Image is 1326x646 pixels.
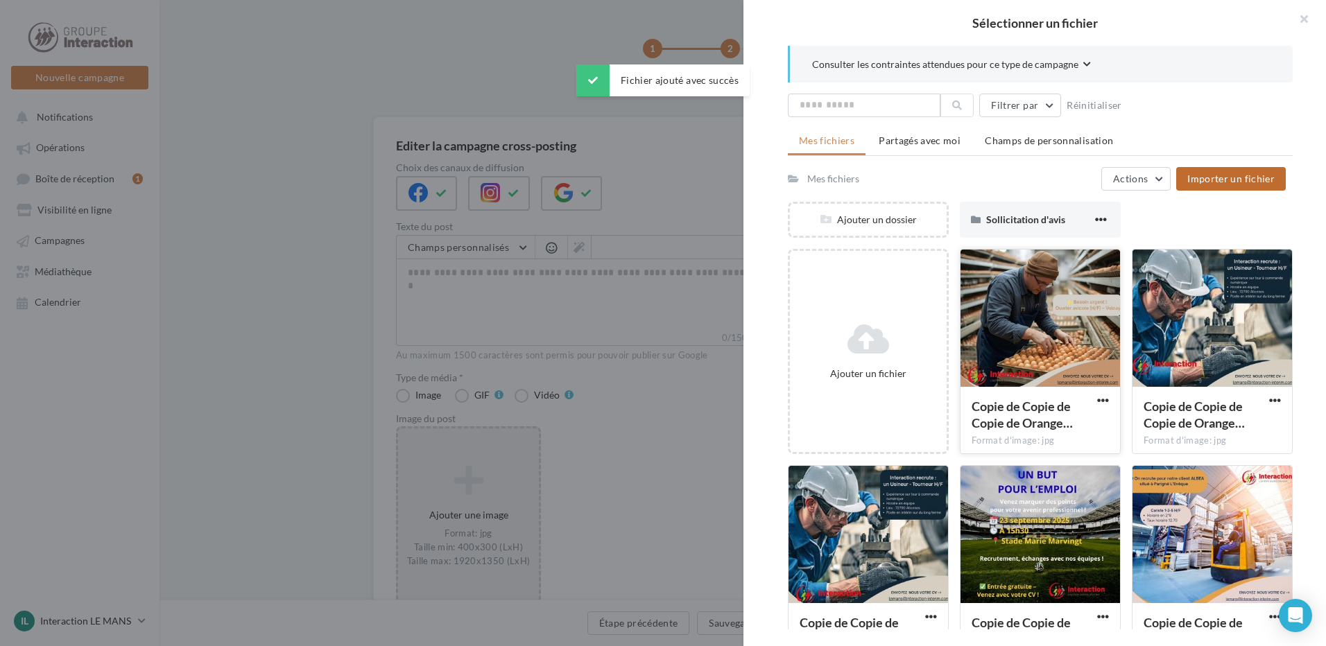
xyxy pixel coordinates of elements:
span: Copie de Copie de Copie de Orange and Black Modern Corporate Hiring Facebook Post (5) [1144,399,1245,430]
div: Ajouter un dossier [790,213,947,227]
span: Mes fichiers [799,134,854,146]
span: Actions [1113,173,1148,184]
div: Ajouter un fichier [795,367,941,381]
button: Consulter les contraintes attendues pour ce type de campagne [812,57,1091,74]
span: Sollicitation d'avis [986,213,1065,225]
button: Filtrer par [979,94,1061,117]
span: Partagés avec moi [879,134,961,146]
h2: Sélectionner un fichier [766,17,1304,29]
span: Importer un fichier [1187,173,1275,184]
div: Fichier ajouté avec succès [576,64,750,96]
span: Consulter les contraintes attendues pour ce type de campagne [812,58,1078,71]
div: Format d'image: jpg [972,435,1109,447]
button: Importer un fichier [1176,167,1286,191]
div: Format d'image: jpg [1144,435,1281,447]
span: Copie de Copie de Copie de Orange and Black Modern Corporate Hiring Facebook Post (14) [972,399,1073,430]
span: Champs de personnalisation [985,134,1113,146]
button: Réinitialiser [1061,97,1128,114]
button: Actions [1101,167,1171,191]
div: Open Intercom Messenger [1279,599,1312,632]
div: Mes fichiers [807,172,859,186]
